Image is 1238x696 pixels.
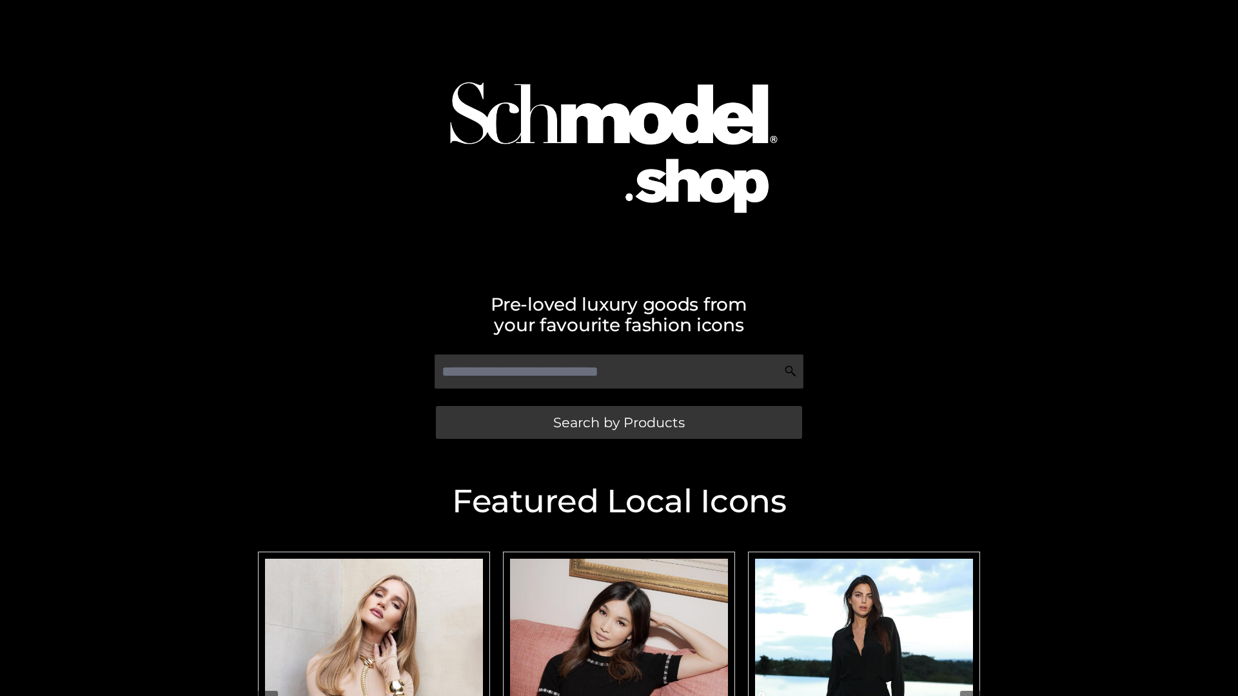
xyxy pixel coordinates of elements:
h2: Pre-loved luxury goods from your favourite fashion icons [251,294,987,335]
a: Search by Products [436,406,802,439]
img: Search Icon [784,365,797,378]
h2: Featured Local Icons​ [251,485,987,517]
span: Search by Products [553,416,685,429]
